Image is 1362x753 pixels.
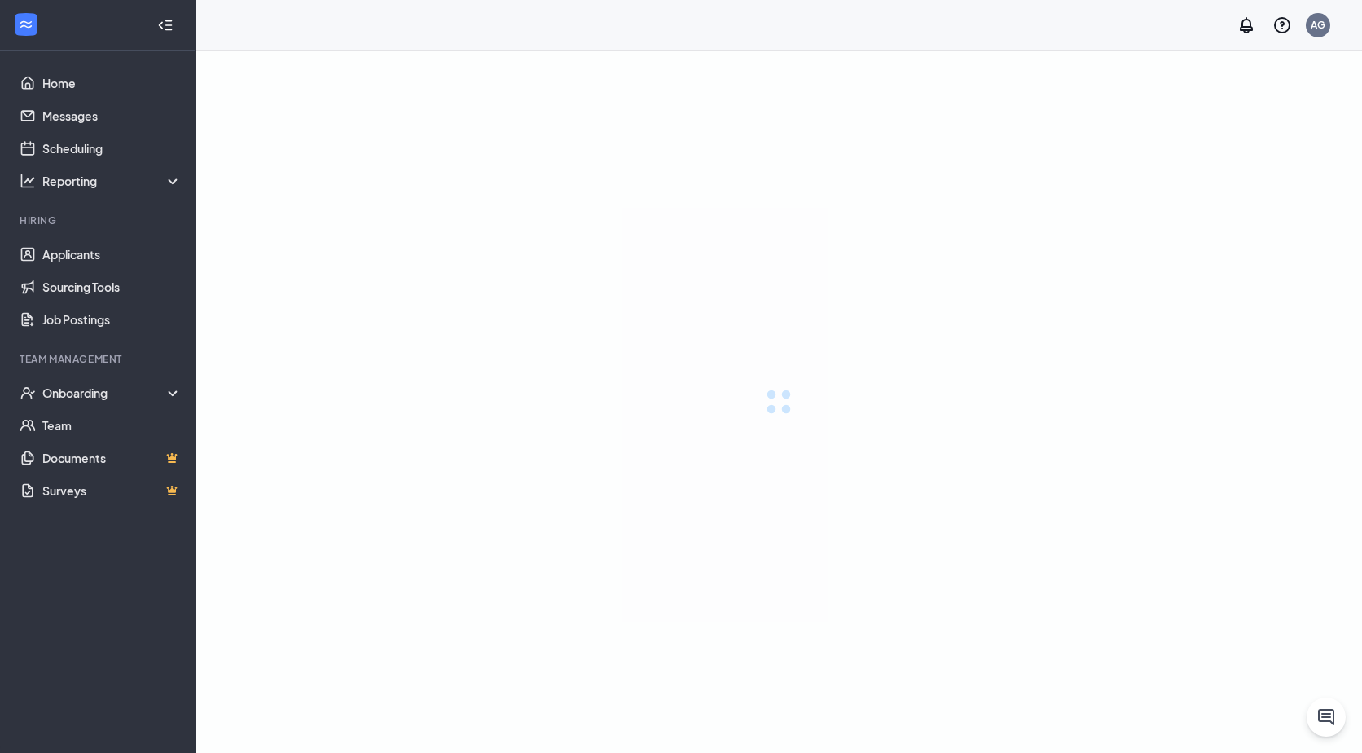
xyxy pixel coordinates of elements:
div: Onboarding [42,385,182,401]
svg: WorkstreamLogo [18,16,34,33]
a: Messages [42,99,182,132]
button: ChatActive [1307,698,1346,737]
div: Reporting [42,173,182,189]
a: Applicants [42,238,182,271]
a: Job Postings [42,303,182,336]
a: Scheduling [42,132,182,165]
svg: UserCheck [20,385,36,401]
a: SurveysCrown [42,474,182,507]
svg: Collapse [157,17,174,33]
a: Sourcing Tools [42,271,182,303]
svg: QuestionInfo [1272,15,1292,35]
svg: Analysis [20,173,36,189]
svg: ChatActive [1316,707,1336,727]
div: Team Management [20,352,178,366]
a: Home [42,67,182,99]
svg: Notifications [1237,15,1256,35]
div: AG [1311,18,1325,32]
a: DocumentsCrown [42,442,182,474]
a: Team [42,409,182,442]
div: Hiring [20,214,178,227]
